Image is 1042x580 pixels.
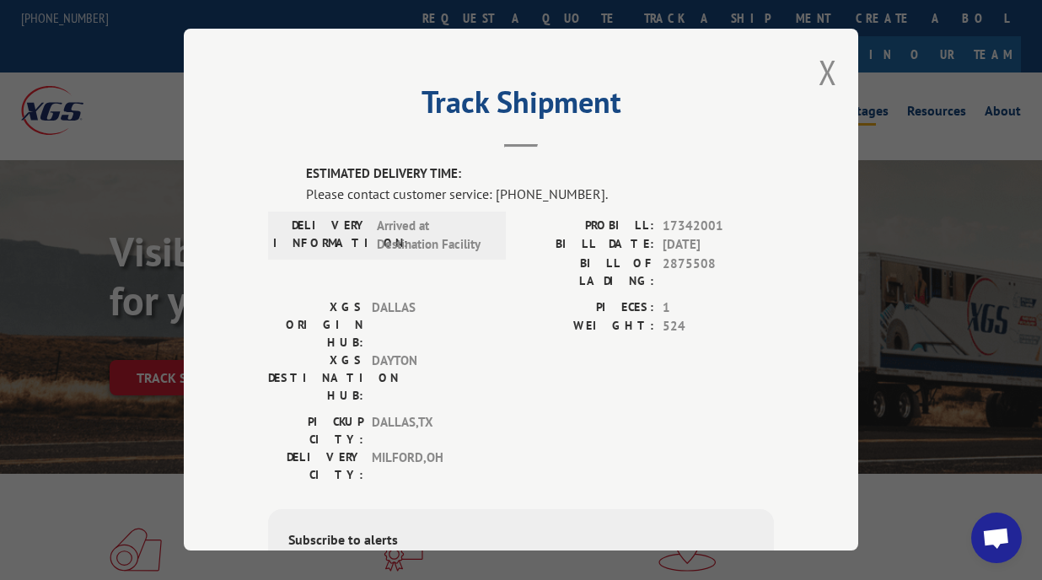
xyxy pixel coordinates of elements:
[521,217,654,236] label: PROBILL:
[521,317,654,336] label: WEIGHT:
[521,255,654,290] label: BILL OF LADING:
[268,413,363,448] label: PICKUP CITY:
[306,184,774,204] div: Please contact customer service: [PHONE_NUMBER].
[372,413,486,448] span: DALLAS , TX
[372,448,486,484] span: MILFORD , OH
[306,164,774,184] label: ESTIMATED DELIVERY TIME:
[268,298,363,352] label: XGS ORIGIN HUB:
[521,235,654,255] label: BILL DATE:
[663,298,774,318] span: 1
[288,529,754,554] div: Subscribe to alerts
[663,235,774,255] span: [DATE]
[521,298,654,318] label: PIECES:
[372,352,486,405] span: DAYTON
[268,352,363,405] label: XGS DESTINATION HUB:
[268,90,774,122] h2: Track Shipment
[663,317,774,336] span: 524
[663,217,774,236] span: 17342001
[273,217,368,255] label: DELIVERY INFORMATION:
[372,298,486,352] span: DALLAS
[268,448,363,484] label: DELIVERY CITY:
[377,217,491,255] span: Arrived at Destination Facility
[663,255,774,290] span: 2875508
[971,513,1022,563] div: Open chat
[819,50,837,94] button: Close modal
